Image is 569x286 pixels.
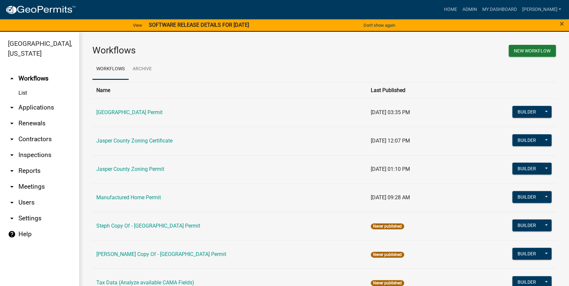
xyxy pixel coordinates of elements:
[8,104,16,111] i: arrow_drop_down
[92,59,129,80] a: Workflows
[149,22,249,28] strong: SOFTWARE RELEASE DETAILS FOR [DATE]
[371,252,404,258] span: Never published
[8,135,16,143] i: arrow_drop_down
[8,183,16,191] i: arrow_drop_down
[560,20,564,28] button: Close
[371,280,404,286] span: Never published
[371,138,410,144] span: [DATE] 12:07 PM
[367,82,461,98] th: Last Published
[560,19,564,28] span: ×
[92,45,319,56] h3: Workflows
[8,230,16,238] i: help
[96,109,163,115] a: [GEOGRAPHIC_DATA] Permit
[96,194,161,201] a: Manufactured Home Permit
[130,20,145,31] a: View
[8,214,16,222] i: arrow_drop_down
[512,163,541,175] button: Builder
[512,219,541,231] button: Builder
[8,119,16,127] i: arrow_drop_down
[361,20,398,31] button: Don't show again
[8,167,16,175] i: arrow_drop_down
[479,3,519,16] a: My Dashboard
[509,45,556,57] button: New Workflow
[129,59,156,80] a: Archive
[519,3,564,16] a: [PERSON_NAME]
[96,279,194,286] a: Tax Data (Analyze available CAMA Fields)
[512,134,541,146] button: Builder
[371,223,404,229] span: Never published
[8,151,16,159] i: arrow_drop_down
[441,3,459,16] a: Home
[8,199,16,207] i: arrow_drop_down
[371,109,410,115] span: [DATE] 03:35 PM
[371,166,410,172] span: [DATE] 01:10 PM
[92,82,367,98] th: Name
[512,191,541,203] button: Builder
[96,223,200,229] a: Steph Copy Of - [GEOGRAPHIC_DATA] Permit
[459,3,479,16] a: Admin
[96,166,164,172] a: Jasper County Zoning Permit
[96,138,173,144] a: Jasper County Zoning Certificate
[512,106,541,118] button: Builder
[371,194,410,201] span: [DATE] 09:28 AM
[512,248,541,260] button: Builder
[96,251,226,257] a: [PERSON_NAME] Copy Of - [GEOGRAPHIC_DATA] Permit
[8,75,16,82] i: arrow_drop_up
